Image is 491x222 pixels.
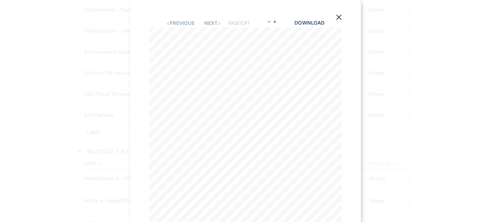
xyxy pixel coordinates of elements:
button: - [266,19,271,24]
a: Download [294,19,324,26]
button: + [272,19,277,24]
button: Previous [167,21,194,26]
button: Next [204,21,221,26]
p: Page 1 of 1 [228,19,249,27]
